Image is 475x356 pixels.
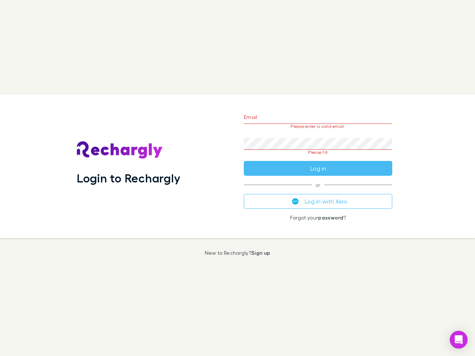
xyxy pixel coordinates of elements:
a: Sign up [251,250,270,256]
button: Log in with Xero [244,194,392,209]
a: password [318,214,343,221]
div: Open Intercom Messenger [450,331,468,349]
p: New to Rechargly? [205,250,271,256]
p: Please enter a valid email. [244,124,392,129]
img: Xero's logo [292,198,299,205]
button: Log in [244,161,392,176]
p: Forgot your ? [244,215,392,221]
p: Please fill [244,150,392,155]
h1: Login to Rechargly [77,171,180,185]
img: Rechargly's Logo [77,141,163,159]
